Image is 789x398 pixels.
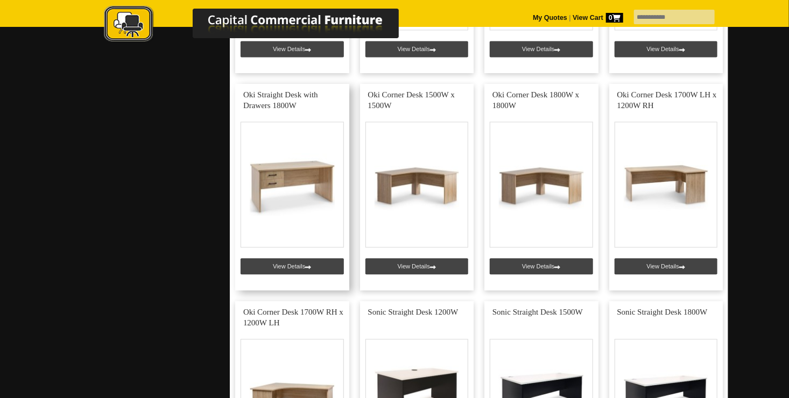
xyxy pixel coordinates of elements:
a: Capital Commercial Furniture Logo [74,5,451,48]
img: Capital Commercial Furniture Logo [74,5,451,45]
strong: View Cart [573,14,623,22]
a: My Quotes [533,14,567,22]
span: 0 [606,13,623,23]
a: View Cart0 [571,14,623,22]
